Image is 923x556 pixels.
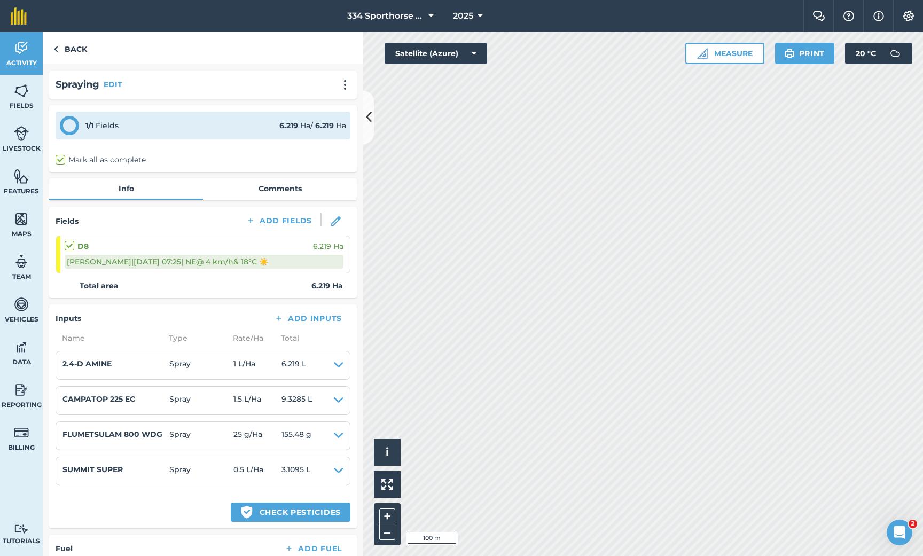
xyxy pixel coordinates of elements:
[381,479,393,490] img: Four arrows, one pointing top left, one top right, one bottom right and the last bottom left
[275,332,299,344] span: Total
[231,503,350,522] button: Check pesticides
[53,43,58,56] img: svg+xml;base64,PHN2ZyB4bWxucz0iaHR0cDovL3d3dy53My5vcmcvMjAwMC9zdmciIHdpZHRoPSI5IiBoZWlnaHQ9IjI0Ii...
[873,10,884,22] img: svg+xml;base64,PHN2ZyB4bWxucz0iaHR0cDovL3d3dy53My5vcmcvMjAwMC9zdmciIHdpZHRoPSIxNyIgaGVpZ2h0PSIxNy...
[62,428,169,440] h4: FLUMETSULAM 800 WDG
[697,48,708,59] img: Ruler icon
[233,464,281,479] span: 0.5 L / Ha
[169,428,233,443] span: Spray
[56,77,99,92] h2: Spraying
[785,47,795,60] img: svg+xml;base64,PHN2ZyB4bWxucz0iaHR0cDovL3d3dy53My5vcmcvMjAwMC9zdmciIHdpZHRoPSIxOSIgaGVpZ2h0PSIyNC...
[279,120,346,131] div: Ha / Ha
[62,393,169,405] h4: CAMPATOP 225 EC
[62,428,343,443] summary: FLUMETSULAM 800 WDGSpray25 g/Ha155.48 g
[845,43,912,64] button: 20 °C
[65,255,343,269] div: [PERSON_NAME] | [DATE] 07:25 | NE @ 4 km/h & 18 ° C ☀️
[276,541,350,556] button: Add Fuel
[14,211,29,227] img: svg+xml;base64,PHN2ZyB4bWxucz0iaHR0cDovL3d3dy53My5vcmcvMjAwMC9zdmciIHdpZHRoPSI1NiIgaGVpZ2h0PSI2MC...
[385,43,487,64] button: Satellite (Azure)
[379,524,395,540] button: –
[237,213,320,228] button: Add Fields
[281,393,312,408] span: 9.3285 L
[14,296,29,312] img: svg+xml;base64,PD94bWwgdmVyc2lvbj0iMS4wIiBlbmNvZGluZz0idXRmLTgiPz4KPCEtLSBHZW5lcmF0b3I6IEFkb2JlIE...
[685,43,764,64] button: Measure
[233,393,281,408] span: 1.5 L / Ha
[226,332,275,344] span: Rate/ Ha
[386,445,389,459] span: i
[812,11,825,21] img: Two speech bubbles overlapping with the left bubble in the forefront
[909,520,917,528] span: 2
[14,126,29,142] img: svg+xml;base64,PD94bWwgdmVyc2lvbj0iMS4wIiBlbmNvZGluZz0idXRmLTgiPz4KPCEtLSBHZW5lcmF0b3I6IEFkb2JlIE...
[62,464,343,479] summary: SUMMIT SUPERSpray0.5 L/Ha3.1095 L
[233,358,281,373] span: 1 L / Ha
[62,358,343,373] summary: 2.4-D AMINESpray1 L/Ha6.219 L
[14,382,29,398] img: svg+xml;base64,PD94bWwgdmVyc2lvbj0iMS4wIiBlbmNvZGluZz0idXRmLTgiPz4KPCEtLSBHZW5lcmF0b3I6IEFkb2JlIE...
[56,312,81,324] h4: Inputs
[62,393,343,408] summary: CAMPATOP 225 ECSpray1.5 L/Ha9.3285 L
[56,332,162,344] span: Name
[14,168,29,184] img: svg+xml;base64,PHN2ZyB4bWxucz0iaHR0cDovL3d3dy53My5vcmcvMjAwMC9zdmciIHdpZHRoPSI1NiIgaGVpZ2h0PSI2MC...
[11,7,27,25] img: fieldmargin Logo
[233,428,281,443] span: 25 g / Ha
[85,120,119,131] div: Fields
[14,524,29,534] img: svg+xml;base64,PD94bWwgdmVyc2lvbj0iMS4wIiBlbmNvZGluZz0idXRmLTgiPz4KPCEtLSBHZW5lcmF0b3I6IEFkb2JlIE...
[374,439,401,466] button: i
[169,358,233,373] span: Spray
[842,11,855,21] img: A question mark icon
[856,43,876,64] span: 20 ° C
[56,154,146,166] label: Mark all as complete
[775,43,835,64] button: Print
[104,79,122,90] button: EDIT
[281,464,310,479] span: 3.1095 L
[169,393,233,408] span: Spray
[315,121,334,130] strong: 6.219
[62,358,169,370] h4: 2.4-D AMINE
[85,121,93,130] strong: 1 / 1
[339,80,351,90] img: svg+xml;base64,PHN2ZyB4bWxucz0iaHR0cDovL3d3dy53My5vcmcvMjAwMC9zdmciIHdpZHRoPSIyMCIgaGVpZ2h0PSIyNC...
[14,254,29,270] img: svg+xml;base64,PD94bWwgdmVyc2lvbj0iMS4wIiBlbmNvZGluZz0idXRmLTgiPz4KPCEtLSBHZW5lcmF0b3I6IEFkb2JlIE...
[281,428,311,443] span: 155.48 g
[885,43,906,64] img: svg+xml;base64,PD94bWwgdmVyc2lvbj0iMS4wIiBlbmNvZGluZz0idXRmLTgiPz4KPCEtLSBHZW5lcmF0b3I6IEFkb2JlIE...
[14,83,29,99] img: svg+xml;base64,PHN2ZyB4bWxucz0iaHR0cDovL3d3dy53My5vcmcvMjAwMC9zdmciIHdpZHRoPSI1NiIgaGVpZ2h0PSI2MC...
[77,240,89,252] strong: D8
[265,311,350,326] button: Add Inputs
[331,216,341,226] img: svg+xml;base64,PHN2ZyB3aWR0aD0iMTgiIGhlaWdodD0iMTgiIHZpZXdCb3g9IjAgMCAxOCAxOCIgZmlsbD0ibm9uZSIgeG...
[347,10,424,22] span: 334 Sporthorse Stud
[311,280,343,292] strong: 6.219 Ha
[453,10,473,22] span: 2025
[43,32,98,64] a: Back
[169,464,233,479] span: Spray
[14,339,29,355] img: svg+xml;base64,PD94bWwgdmVyc2lvbj0iMS4wIiBlbmNvZGluZz0idXRmLTgiPz4KPCEtLSBHZW5lcmF0b3I6IEFkb2JlIE...
[379,508,395,524] button: +
[313,240,343,252] span: 6.219 Ha
[62,464,169,475] h4: SUMMIT SUPER
[14,425,29,441] img: svg+xml;base64,PD94bWwgdmVyc2lvbj0iMS4wIiBlbmNvZGluZz0idXRmLTgiPz4KPCEtLSBHZW5lcmF0b3I6IEFkb2JlIE...
[279,121,298,130] strong: 6.219
[203,178,357,199] a: Comments
[14,40,29,56] img: svg+xml;base64,PD94bWwgdmVyc2lvbj0iMS4wIiBlbmNvZGluZz0idXRmLTgiPz4KPCEtLSBHZW5lcmF0b3I6IEFkb2JlIE...
[56,543,73,554] h4: Fuel
[80,280,119,292] strong: Total area
[887,520,912,545] iframe: Intercom live chat
[56,215,79,227] h4: Fields
[49,178,203,199] a: Info
[162,332,226,344] span: Type
[281,358,306,373] span: 6.219 L
[902,11,915,21] img: A cog icon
